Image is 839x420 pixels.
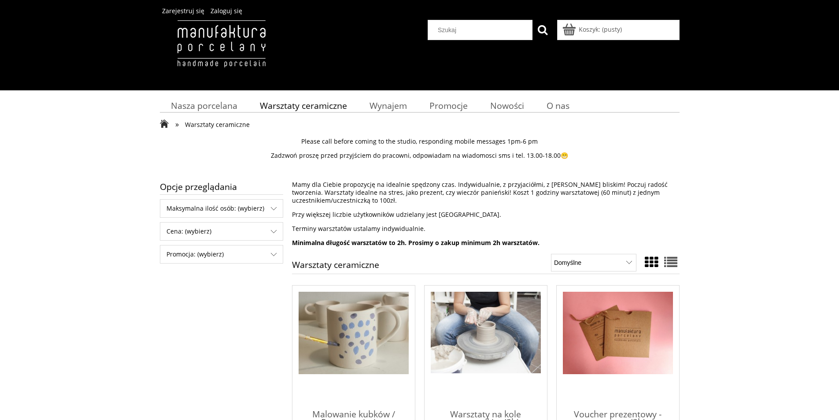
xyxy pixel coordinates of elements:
[579,25,600,33] span: Koszyk:
[160,97,249,114] a: Nasza porcelana
[160,152,680,160] p: Zadzwoń proszę przed przyjściem do pracowni, odpowiadam na wiadomosci sms i tel. 13.00-18.00😁
[160,199,283,218] div: Filtruj
[563,292,673,402] a: Przejdź do produktu Voucher prezentowy - warsztaty (3h)
[160,245,283,263] span: Promocja: (wybierz)
[490,100,524,112] span: Nowości
[292,225,680,233] p: Terminy warsztatów ustalamy indywidualnie.
[563,292,673,375] img: Voucher prezentowy - warsztaty (3h)
[358,97,418,114] a: Wynajem
[160,138,680,145] p: Please call before coming to the studio, responding mobile messages 1pm-6 pm
[547,100,569,112] span: O nas
[664,253,677,271] a: Widok pełny
[185,120,250,129] span: Warsztaty ceramiczne
[645,253,658,271] a: Widok ze zdjęciem
[418,97,479,114] a: Promocje
[431,292,541,402] a: Przejdź do produktu Warsztaty na kole garncarskim (3h)
[299,292,409,402] a: Przejdź do produktu Malowanie kubków / Pottery painting
[211,7,242,15] a: Zaloguj się
[479,97,535,114] a: Nowości
[175,119,179,129] span: »
[160,179,283,194] span: Opcje przeglądania
[160,223,283,240] span: Cena: (wybierz)
[535,97,580,114] a: O nas
[299,292,409,375] img: Malowanie kubków / Pottery painting
[160,245,283,264] div: Filtruj
[429,100,468,112] span: Promocje
[431,20,532,40] input: Szukaj w sklepie
[260,100,347,112] span: Warsztaty ceramiczne
[292,260,379,274] h1: Warsztaty ceramiczne
[564,25,622,33] a: Produkty w koszyku 0. Przejdź do koszyka
[532,20,553,40] button: Szukaj
[431,292,541,374] img: Warsztaty na kole garncarskim (3h)
[602,25,622,33] b: (pusty)
[248,97,358,114] a: Warsztaty ceramiczne
[162,7,204,15] a: Zarejestruj się
[160,200,283,217] span: Maksymalna ilość osób: (wybierz)
[370,100,407,112] span: Wynajem
[171,100,237,112] span: Nasza porcelana
[292,238,540,247] strong: Minimalna długość warsztatów to 2h. Prosimy o zakup minimum 2h warsztatów.
[292,211,680,219] p: Przy większej liczbie użytkowników udzielany jest [GEOGRAPHIC_DATA].
[551,254,636,271] select: Sortuj wg
[160,222,283,241] div: Filtruj
[160,20,283,86] img: Manufaktura Porcelany
[292,181,680,204] p: Mamy dla Ciebie propozycję na idealnie spędzony czas. Indywidualnie, z przyjaciółmi, z [PERSON_NA...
